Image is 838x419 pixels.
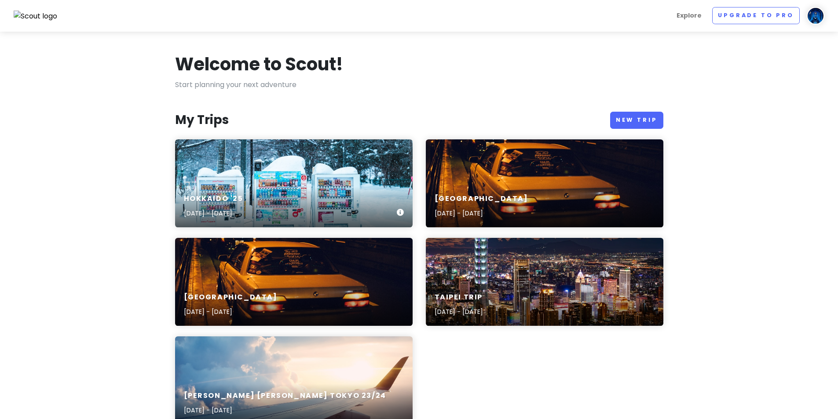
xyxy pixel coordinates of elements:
a: a couple of vending machines sitting in the snowHOKKAIDO '25[DATE] - [DATE] [175,139,413,227]
h6: [GEOGRAPHIC_DATA] [435,194,528,204]
p: [DATE] - [DATE] [435,208,528,218]
p: [DATE] - [DATE] [435,307,483,317]
p: [DATE] - [DATE] [184,405,386,415]
h1: Welcome to Scout! [175,53,343,76]
img: Scout logo [14,11,58,22]
img: User profile [807,7,824,25]
a: city skyline during night timeTaipei Trip[DATE] - [DATE] [426,238,663,326]
a: Explore [673,7,705,24]
a: Upgrade to Pro [712,7,800,24]
h6: HOKKAIDO '25 [184,194,243,204]
h3: My Trips [175,112,229,128]
h6: Taipei Trip [435,293,483,302]
a: white sedan[GEOGRAPHIC_DATA][DATE] - [DATE] [426,139,663,227]
a: white sedan[GEOGRAPHIC_DATA][DATE] - [DATE] [175,238,413,326]
p: [DATE] - [DATE] [184,307,278,317]
h6: [GEOGRAPHIC_DATA] [184,293,278,302]
p: [DATE] - [DATE] [184,208,243,218]
a: New Trip [610,112,663,129]
h6: [PERSON_NAME] [PERSON_NAME] TOKYO 23/24 [184,391,386,401]
p: Start planning your next adventure [175,79,663,91]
